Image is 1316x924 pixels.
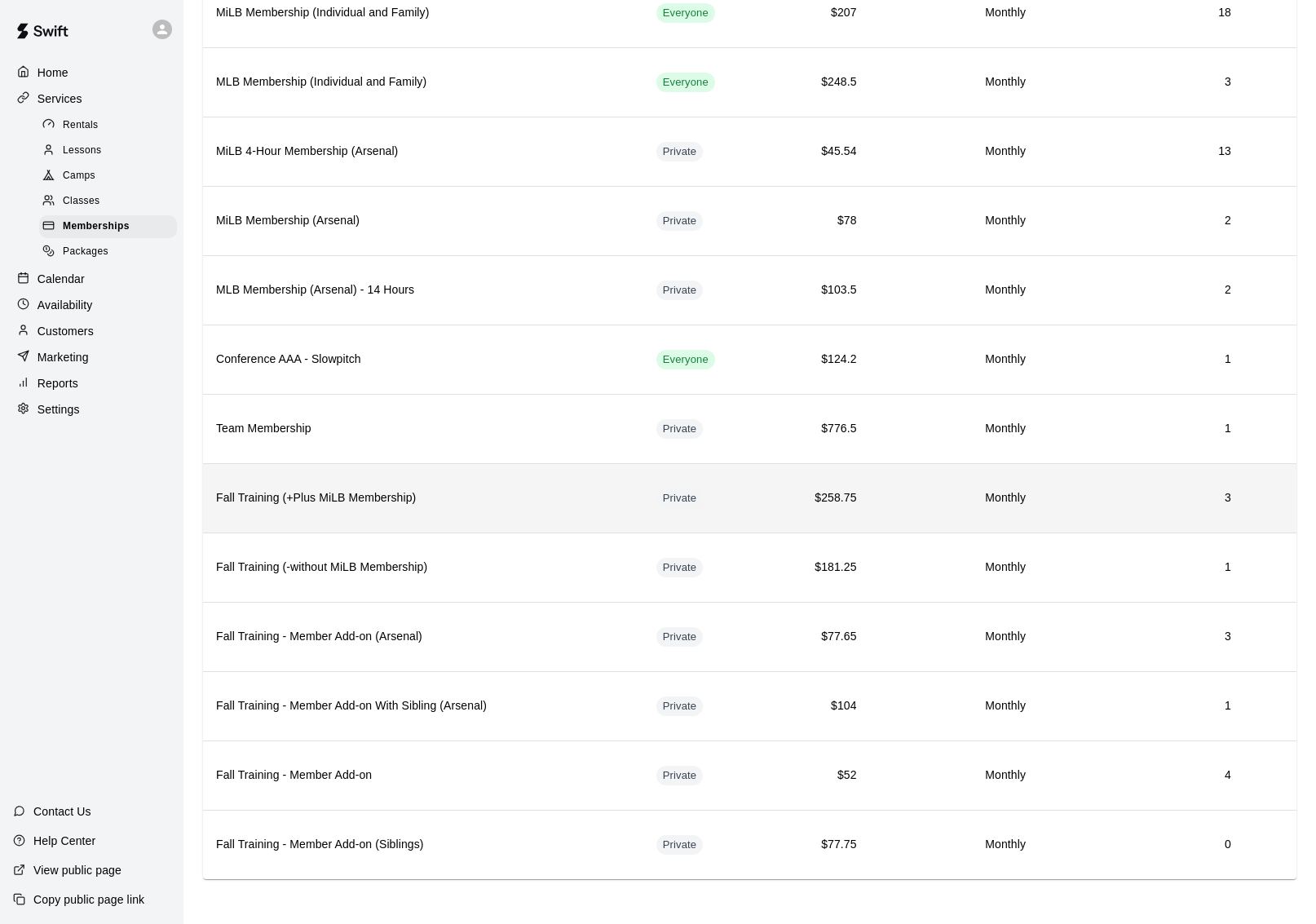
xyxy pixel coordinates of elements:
h6: $124.2 [782,351,857,369]
span: Private [656,768,704,784]
h6: Fall Training - Member Add-on [216,767,630,785]
div: This membership is hidden from the memberships page [656,211,704,231]
h6: MiLB Membership (Individual and Family) [216,4,630,22]
span: Memberships [63,219,130,235]
span: Private [656,699,704,714]
h6: $181.25 [782,559,857,577]
h6: 18 [1052,4,1231,22]
h6: 1 [1052,697,1231,715]
a: Home [13,60,170,85]
div: Packages [39,241,177,263]
a: Packages [39,240,183,265]
span: Private [656,283,704,298]
a: Marketing [13,345,170,369]
h6: $207 [782,4,857,22]
div: This membership is visible to all customers [656,3,715,23]
p: Home [38,64,68,81]
div: This membership is hidden from the memberships page [656,558,704,577]
h6: Fall Training (+Plus MiLB Membership) [216,489,630,507]
h6: $258.75 [782,489,857,507]
span: Classes [63,193,99,210]
h6: Fall Training - Member Add-on (Arsenal) [216,628,630,646]
a: Settings [13,397,170,422]
h6: Fall Training - Member Add-on With Sibling (Arsenal) [216,697,630,715]
span: Private [656,630,704,645]
h6: $77.65 [782,628,857,646]
h6: 1 [1052,559,1231,577]
h6: $248.5 [782,73,857,91]
p: Customers [38,323,94,339]
p: Copy public page link [33,891,144,908]
a: Reports [13,371,170,396]
span: Rentals [63,117,99,134]
h6: MLB Membership (Arsenal) - 14 Hours [216,281,630,299]
h6: Fall Training (-without MiLB Membership) [216,559,630,577]
h6: Monthly [883,73,1026,91]
h6: MiLB Membership (Arsenal) [216,212,630,230]
h6: Monthly [883,697,1026,715]
div: This membership is hidden from the memberships page [656,489,704,508]
div: This membership is hidden from the memberships page [656,142,704,161]
p: Services [38,91,82,107]
h6: 3 [1052,73,1231,91]
h6: Fall Training - Member Add-on (Siblings) [216,836,630,854]
a: Services [13,86,170,111]
h6: $776.5 [782,420,857,438]
h6: Monthly [883,836,1026,854]
h6: 13 [1052,143,1231,161]
h6: Monthly [883,420,1026,438]
h6: Monthly [883,212,1026,230]
h6: 3 [1052,489,1231,507]
a: Memberships [39,214,183,240]
h6: 2 [1052,212,1231,230]
h6: MLB Membership (Individual and Family) [216,73,630,91]
div: This membership is visible to all customers [656,73,715,92]
span: Packages [63,244,108,260]
span: Private [656,144,704,160]
h6: Monthly [883,628,1026,646]
div: This membership is visible to all customers [656,350,715,369]
div: This membership is hidden from the memberships page [656,281,704,300]
h6: Monthly [883,559,1026,577]
div: Rentals [39,114,177,137]
p: Marketing [38,349,89,365]
div: Availability [13,293,170,317]
h6: Monthly [883,281,1026,299]
span: Everyone [656,352,715,368]
h6: Monthly [883,767,1026,785]
h6: Monthly [883,489,1026,507]
h6: 3 [1052,628,1231,646]
p: View public page [33,862,121,878]
span: Private [656,838,704,853]
div: This membership is hidden from the memberships page [656,766,704,785]
div: This membership is hidden from the memberships page [656,835,704,855]
a: Calendar [13,267,170,291]
a: Camps [39,164,183,189]
h6: 2 [1052,281,1231,299]
h6: Monthly [883,351,1026,369]
div: Camps [39,165,177,188]
span: Private [656,422,704,437]
p: Reports [38,375,78,391]
h6: $77.75 [782,836,857,854]
span: Private [656,491,704,506]
span: Everyone [656,75,715,91]
p: Calendar [38,271,85,287]
p: Availability [38,297,93,313]
h6: 1 [1052,420,1231,438]
span: Camps [63,168,95,184]
h6: $78 [782,212,857,230]
h6: $103.5 [782,281,857,299]
h6: MiLB 4-Hour Membership (Arsenal) [216,143,630,161]
a: Rentals [39,113,183,138]
span: Private [656,560,704,576]
h6: Team Membership [216,420,630,438]
div: This membership is hidden from the memberships page [656,696,704,716]
a: Lessons [39,138,183,163]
